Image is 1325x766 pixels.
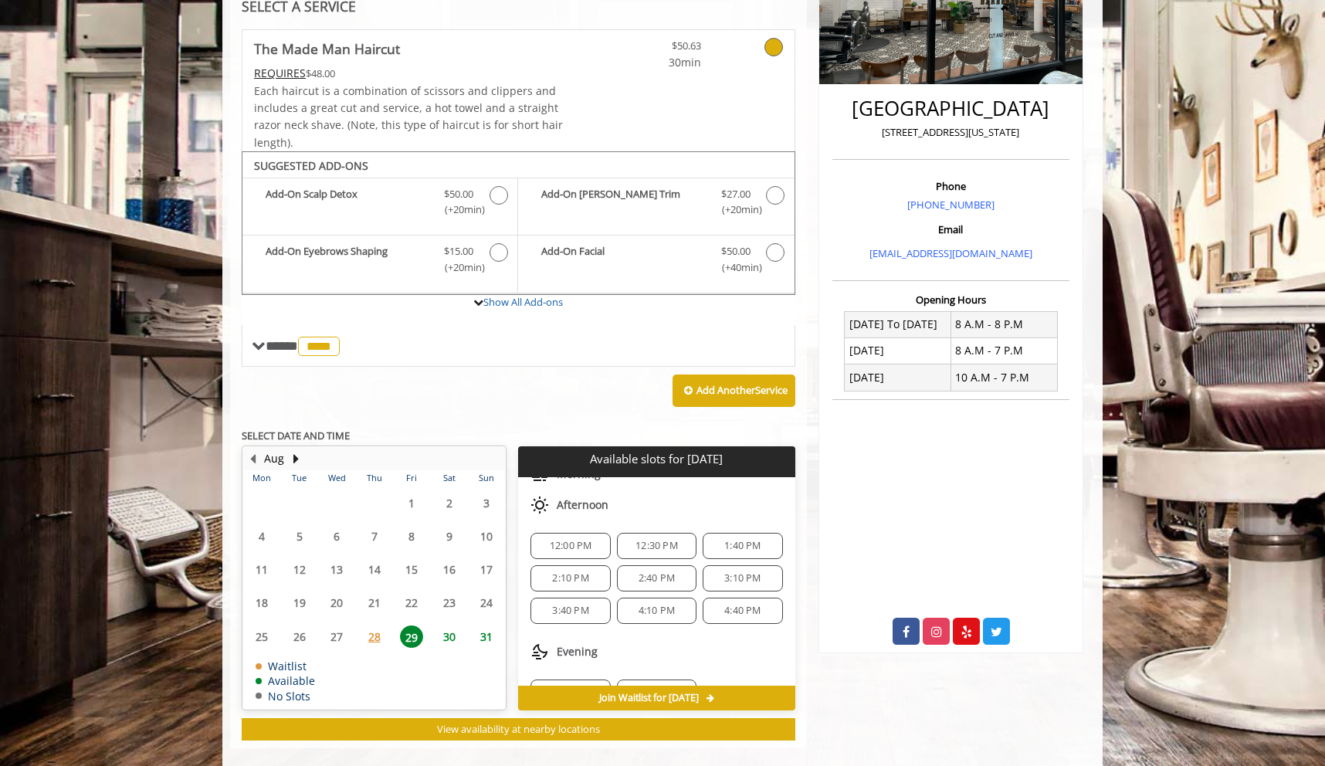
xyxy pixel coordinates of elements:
[845,311,951,337] td: [DATE] To [DATE]
[355,619,392,652] td: Select day28
[318,470,355,486] th: Wed
[526,186,786,222] label: Add-On Beard Trim
[724,605,761,617] span: 4:40 PM
[363,625,386,648] span: 28
[617,598,696,624] div: 4:10 PM
[552,605,588,617] span: 3:40 PM
[254,83,563,150] span: Each haircut is a combination of scissors and clippers and includes a great cut and service, a ho...
[610,30,701,71] a: $50.63
[703,598,782,624] div: 4:40 PM
[530,496,549,514] img: afternoon slots
[639,605,675,617] span: 4:10 PM
[617,680,696,706] div: 7:30 PM
[254,158,368,173] b: SUGGESTED ADD-ONS
[530,598,610,624] div: 3:40 PM
[557,499,608,511] span: Afternoon
[530,565,610,591] div: 2:10 PM
[290,450,302,467] button: Next Month
[468,470,506,486] th: Sun
[242,151,795,295] div: The Made Man Haircut Add-onS
[951,337,1057,364] td: 8 A.M - 7 P.M
[256,675,315,686] td: Available
[254,65,564,82] div: $48.00
[246,450,259,467] button: Previous Month
[468,619,506,652] td: Select day31
[524,452,788,466] p: Available slots for [DATE]
[250,186,510,222] label: Add-On Scalp Detox
[721,243,751,259] span: $50.00
[254,38,400,59] b: The Made Man Haircut
[254,66,306,80] span: This service needs some Advance to be paid before we block your appointment
[557,468,601,480] span: Morning
[703,565,782,591] div: 3:10 PM
[541,243,705,276] b: Add-On Facial
[530,642,549,661] img: evening slots
[721,186,751,202] span: $27.00
[617,565,696,591] div: 2:40 PM
[242,429,350,442] b: SELECT DATE AND TIME
[724,540,761,552] span: 1:40 PM
[703,533,782,559] div: 1:40 PM
[393,619,430,652] td: Select day29
[437,722,600,736] span: View availability at nearby locations
[552,572,588,585] span: 2:10 PM
[475,625,498,648] span: 31
[639,572,675,585] span: 2:40 PM
[256,660,315,672] td: Waitlist
[444,186,473,202] span: $50.00
[696,383,788,397] b: Add Another Service
[530,533,610,559] div: 12:00 PM
[951,364,1057,391] td: 10 A.M - 7 P.M
[550,540,592,552] span: 12:00 PM
[713,259,758,276] span: (+40min )
[256,690,315,702] td: No Slots
[266,243,429,276] b: Add-On Eyebrows Shaping
[526,243,786,280] label: Add-On Facial
[530,680,610,706] div: 7:00 PM
[869,246,1032,260] a: [EMAIL_ADDRESS][DOMAIN_NAME]
[713,202,758,218] span: (+20min )
[617,533,696,559] div: 12:30 PM
[436,259,482,276] span: (+20min )
[845,337,951,364] td: [DATE]
[836,97,1066,120] h2: [GEOGRAPHIC_DATA]
[951,311,1057,337] td: 8 A.M - 8 P.M
[430,619,467,652] td: Select day30
[264,450,284,467] button: Aug
[541,186,705,219] b: Add-On [PERSON_NAME] Trim
[599,692,699,704] span: Join Waitlist for [DATE]
[266,186,429,219] b: Add-On Scalp Detox
[430,470,467,486] th: Sat
[635,540,678,552] span: 12:30 PM
[832,294,1069,305] h3: Opening Hours
[610,54,701,71] span: 30min
[436,202,482,218] span: (+20min )
[250,243,510,280] label: Add-On Eyebrows Shaping
[400,625,423,648] span: 29
[673,375,795,407] button: Add AnotherService
[444,243,473,259] span: $15.00
[483,295,563,309] a: Show All Add-ons
[836,224,1066,235] h3: Email
[242,718,795,741] button: View availability at nearby locations
[438,625,461,648] span: 30
[557,646,598,658] span: Evening
[280,470,317,486] th: Tue
[243,470,280,486] th: Mon
[907,198,995,212] a: [PHONE_NUMBER]
[845,364,951,391] td: [DATE]
[724,572,761,585] span: 3:10 PM
[393,470,430,486] th: Fri
[355,470,392,486] th: Thu
[836,181,1066,191] h3: Phone
[836,124,1066,141] p: [STREET_ADDRESS][US_STATE]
